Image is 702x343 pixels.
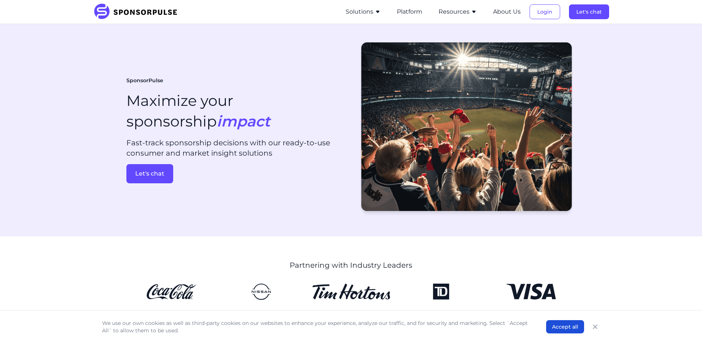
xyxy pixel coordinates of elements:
[132,284,210,300] img: CocaCola
[126,164,345,183] a: Let's chat
[402,284,480,300] img: TD
[93,4,183,20] img: SponsorPulse
[182,260,520,270] p: Partnering with Industry Leaders
[102,319,531,334] p: We use our own cookies as well as third-party cookies on our websites to enhance your experience,...
[126,164,173,183] button: Let's chat
[217,112,270,130] i: impact
[222,284,300,300] img: Nissan
[346,7,381,16] button: Solutions
[493,8,521,15] a: About Us
[312,284,390,300] img: Tim Hortons
[126,138,345,158] p: Fast-track sponsorship decisions with our ready-to-use consumer and market insight solutions
[439,7,477,16] button: Resources
[493,7,521,16] button: About Us
[126,90,270,132] h1: Maximize your sponsorship
[530,8,560,15] a: Login
[569,4,609,19] button: Let's chat
[397,8,422,15] a: Platform
[569,8,609,15] a: Let's chat
[530,4,560,19] button: Login
[492,284,570,300] img: Visa
[546,320,584,333] button: Accept all
[590,322,600,332] button: Close
[126,77,163,84] span: SponsorPulse
[397,7,422,16] button: Platform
